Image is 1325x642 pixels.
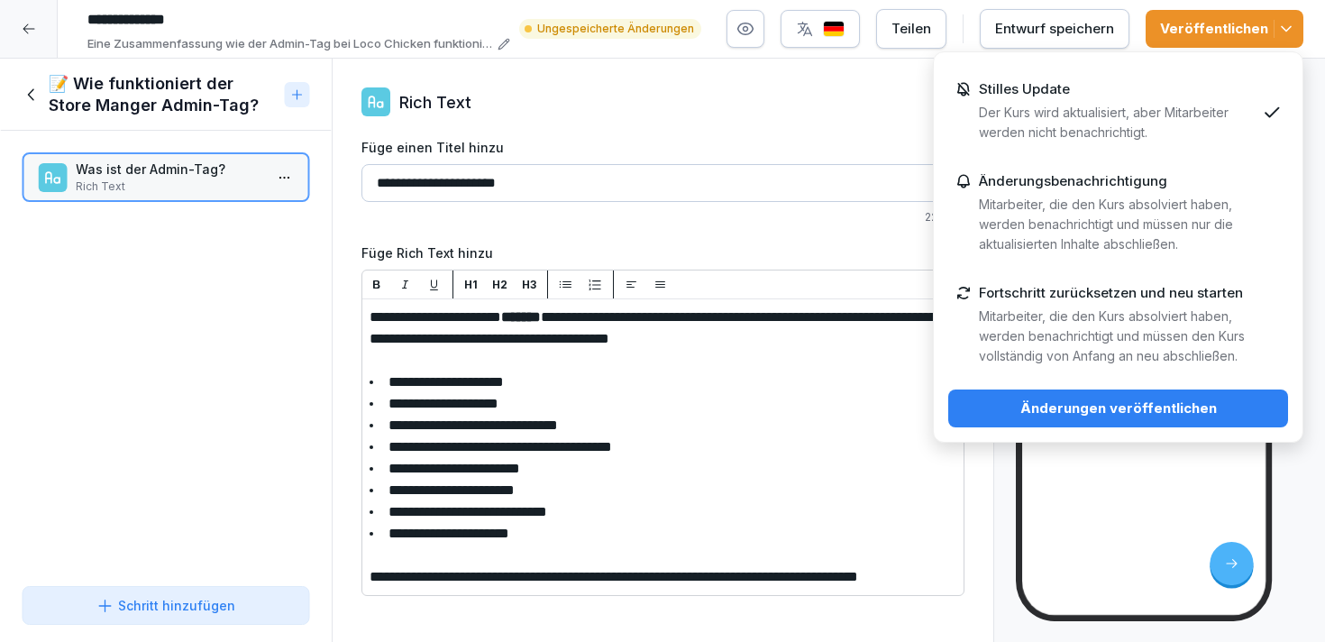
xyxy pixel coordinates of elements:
div: Änderungen veröffentlichen [963,399,1274,418]
p: Mitarbeiter, die den Kurs absolviert haben, werden benachrichtigt und müssen nur die aktualisiert... [979,195,1256,254]
div: Entwurf speichern [995,19,1114,39]
p: Was ist der Admin-Tag? [76,160,263,179]
p: H2 [492,277,507,293]
p: H1 [464,277,478,293]
button: Entwurf speichern [980,9,1129,49]
p: Rich Text [76,179,263,195]
p: Ungespeicherte Änderungen [537,21,694,37]
button: H1 [461,274,482,296]
p: 22 / 200 [361,209,964,225]
p: Eine Zusammenfassung wie der Admin-Tag bei Loco Chicken funktioniert [87,35,492,53]
button: Teilen [876,9,946,49]
button: Schritt hinzufügen [22,586,310,625]
label: Füge einen Titel hinzu [361,138,964,157]
label: Füge Rich Text hinzu [361,243,964,262]
button: H3 [518,274,540,296]
button: H2 [489,274,511,296]
h1: 📝 Wie funktioniert der Store Manger Admin-Tag? [49,73,278,116]
p: Änderungsbenachrichtigung [979,173,1167,189]
div: Veröffentlichen [1160,19,1289,39]
p: H3 [522,277,536,293]
p: Stilles Update [979,81,1070,97]
p: Mitarbeiter, die den Kurs absolviert haben, werden benachrichtigt und müssen den Kurs vollständig... [979,307,1256,366]
div: Schritt hinzufügen [96,596,235,615]
button: Änderungen veröffentlichen [948,390,1288,427]
div: Was ist der Admin-Tag?Rich Text [22,152,310,202]
p: Fortschritt zurücksetzen und neu starten [979,285,1243,301]
p: Der Kurs wird aktualisiert, aber Mitarbeiter werden nicht benachrichtigt. [979,103,1256,142]
div: Teilen [891,19,931,39]
img: de.svg [823,21,845,38]
button: Veröffentlichen [1146,10,1303,48]
p: Rich Text [399,90,471,115]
